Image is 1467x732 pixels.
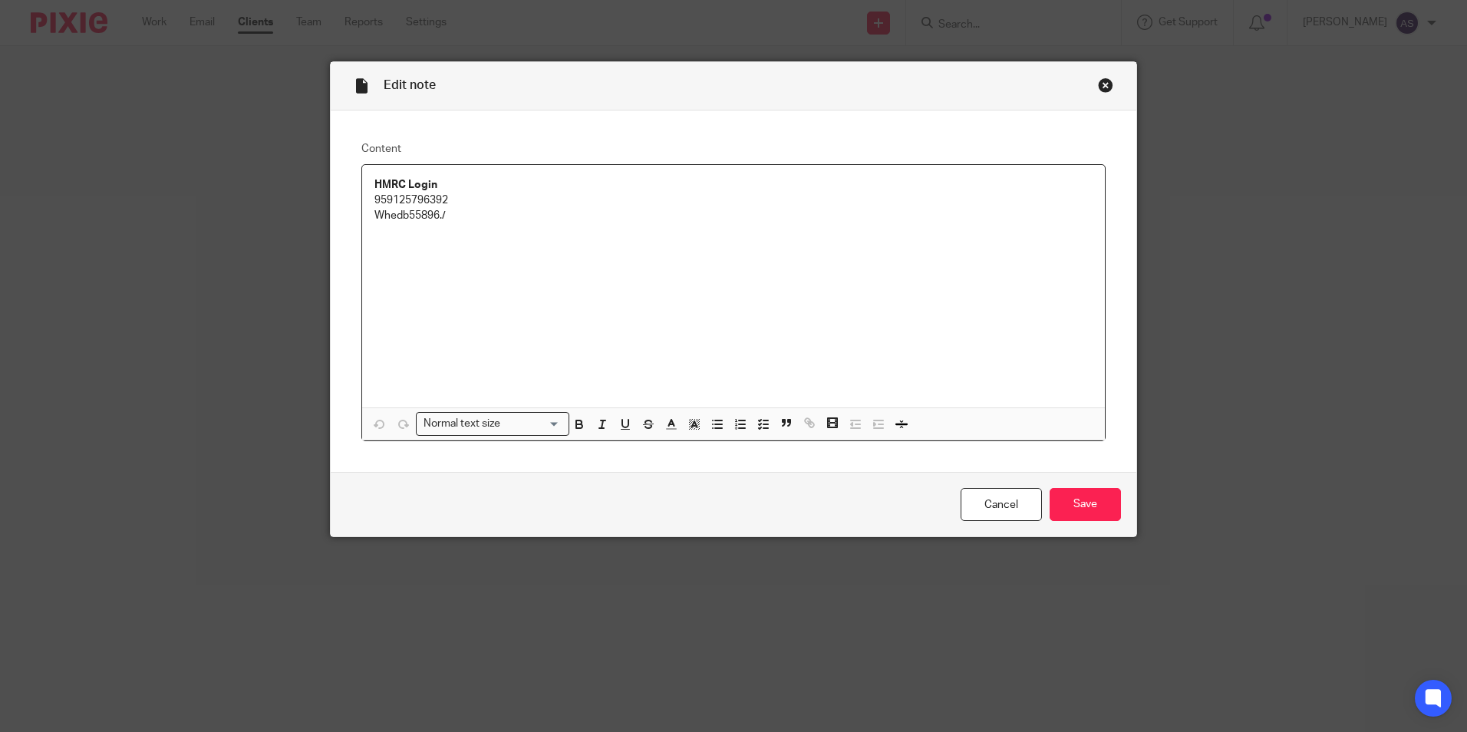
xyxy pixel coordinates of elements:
[961,488,1042,521] a: Cancel
[361,141,1106,157] label: Content
[374,208,1093,223] p: Whedb55896./
[374,193,1093,208] p: 959125796392
[1098,77,1113,93] div: Close this dialog window
[420,416,503,432] span: Normal text size
[374,180,437,190] strong: HMRC Login
[505,416,560,432] input: Search for option
[384,79,436,91] span: Edit note
[416,412,569,436] div: Search for option
[1050,488,1121,521] input: Save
